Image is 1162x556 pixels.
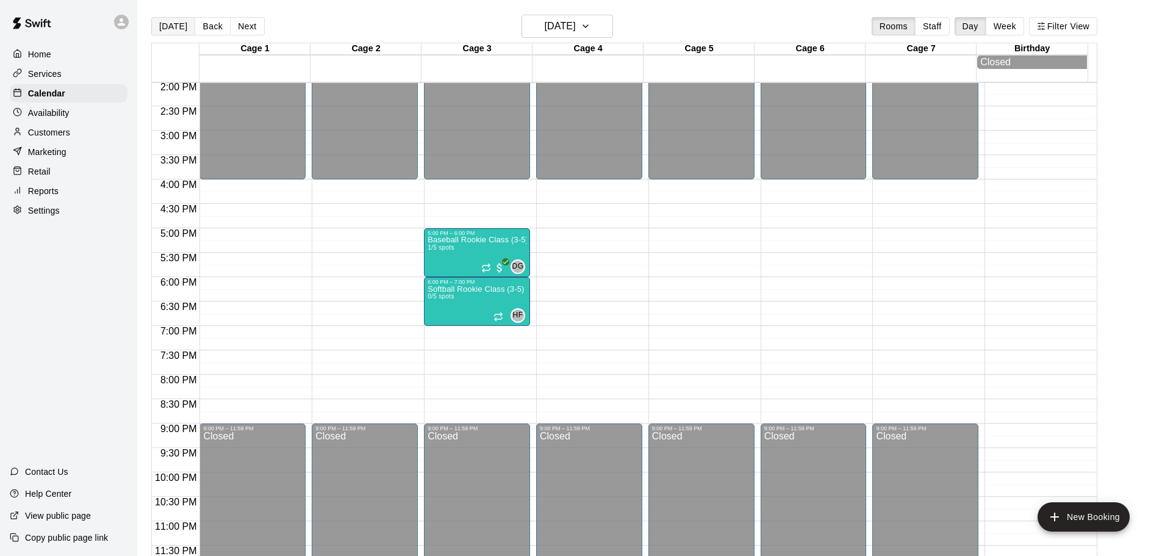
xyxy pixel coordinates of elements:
[428,425,526,431] div: 9:00 PM – 11:59 PM
[540,425,639,431] div: 9:00 PM – 11:59 PM
[10,182,127,200] a: Reports
[428,230,526,236] div: 5:00 PM – 6:00 PM
[511,308,525,323] div: Hayley Freudenberg
[152,521,199,532] span: 11:00 PM
[157,82,200,92] span: 2:00 PM
[10,65,127,83] a: Services
[481,263,491,273] span: Recurring event
[195,17,231,35] button: Back
[28,68,62,80] p: Services
[28,185,59,197] p: Reports
[915,17,950,35] button: Staff
[1038,502,1130,532] button: add
[28,165,51,178] p: Retail
[424,277,530,326] div: 6:00 PM – 7:00 PM: Softball Rookie Class (3-5)
[511,259,525,274] div: Diego Gutierrez
[10,201,127,220] a: Settings
[10,45,127,63] a: Home
[955,17,986,35] button: Day
[28,126,70,139] p: Customers
[421,43,533,55] div: Cage 3
[157,179,200,190] span: 4:00 PM
[424,228,530,277] div: 5:00 PM – 6:00 PM: Baseball Rookie Class (3-5)
[866,43,977,55] div: Cage 7
[428,279,526,285] div: 6:00 PM – 7:00 PM
[28,146,66,158] p: Marketing
[310,43,421,55] div: Cage 2
[151,17,195,35] button: [DATE]
[28,204,60,217] p: Settings
[157,228,200,239] span: 5:00 PM
[872,17,916,35] button: Rooms
[515,308,525,323] span: Hayley Freudenberg
[10,123,127,142] a: Customers
[203,425,302,431] div: 9:00 PM – 11:59 PM
[755,43,866,55] div: Cage 6
[315,425,414,431] div: 9:00 PM – 11:59 PM
[152,472,199,483] span: 10:00 PM
[199,43,310,55] div: Cage 1
[10,84,127,103] a: Calendar
[157,399,200,410] span: 8:30 PM
[10,104,127,122] a: Availability
[980,57,1084,68] div: Closed
[513,309,523,322] span: HF
[157,131,200,141] span: 3:00 PM
[10,162,127,181] a: Retail
[986,17,1024,35] button: Week
[28,48,51,60] p: Home
[25,466,68,478] p: Contact Us
[157,253,200,263] span: 5:30 PM
[157,448,200,458] span: 9:30 PM
[157,350,200,361] span: 7:30 PM
[25,510,91,522] p: View public page
[876,425,975,431] div: 9:00 PM – 11:59 PM
[157,375,200,385] span: 8:00 PM
[428,293,454,300] span: 0/5 spots filled
[25,532,108,544] p: Copy public page link
[512,261,524,273] span: DG
[157,106,200,117] span: 2:30 PM
[157,155,200,165] span: 3:30 PM
[515,259,525,274] span: Diego Gutierrez
[157,424,200,434] span: 9:00 PM
[493,262,506,274] span: All customers have paid
[230,17,264,35] button: Next
[157,301,200,312] span: 6:30 PM
[157,277,200,287] span: 6:00 PM
[977,43,1088,55] div: Birthday
[533,43,644,55] div: Cage 4
[545,18,576,35] h6: [DATE]
[25,488,71,500] p: Help Center
[652,425,751,431] div: 9:00 PM – 11:59 PM
[644,43,755,55] div: Cage 5
[28,87,65,99] p: Calendar
[157,326,200,336] span: 7:00 PM
[10,143,127,161] a: Marketing
[152,546,199,556] span: 11:30 PM
[157,204,200,214] span: 4:30 PM
[428,244,454,251] span: 1/5 spots filled
[152,497,199,507] span: 10:30 PM
[522,15,613,38] button: [DATE]
[493,312,503,322] span: Recurring event
[28,107,70,119] p: Availability
[1029,17,1097,35] button: Filter View
[764,425,863,431] div: 9:00 PM – 11:59 PM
